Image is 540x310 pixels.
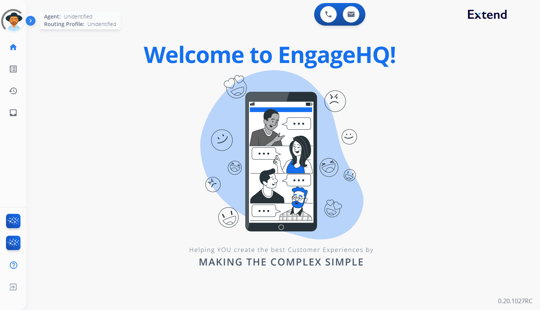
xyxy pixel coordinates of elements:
p: 0.20.1027RC [498,296,532,305]
mat-icon: history [9,86,18,95]
span: Agent: [44,13,61,20]
span: Routing Profile: [44,20,84,28]
mat-icon: list_alt [9,64,18,74]
mat-icon: home [9,43,18,52]
span: Unidentified [87,20,116,28]
span: Unidentified [64,13,92,20]
mat-icon: inbox [9,108,18,117]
